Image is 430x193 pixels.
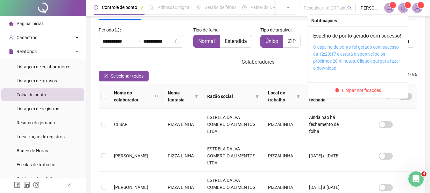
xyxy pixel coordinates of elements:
span: filter [295,88,301,105]
span: 1 [420,3,422,7]
span: pushpin [140,6,144,10]
sup: 1 [405,2,411,8]
td: ESTRELA DALVA COMERCIO ALIMENTOS LTDA [202,109,263,140]
span: Localização de registros [17,134,65,139]
span: instagram [33,182,39,188]
span: filter [194,94,198,98]
span: user-add [9,35,13,40]
span: swap-right [136,39,141,44]
span: Nome fantasia [168,89,192,103]
td: PIZZALINHA [263,109,304,140]
span: ZIP [288,38,296,44]
a: O espelho de ponto foi gerado com sucesso às 12:23:17 e estará disponível pelos próximos 20 minut... [313,45,400,71]
span: Listagem de registros [17,106,59,111]
span: Nome do colaborador [114,89,152,103]
span: search [154,88,160,105]
span: Selecionar todos [111,72,144,79]
button: Selecionar todos [99,71,149,81]
span: Resumo da jornada [17,120,55,125]
span: Folha de ponto [17,92,46,97]
td: PIZZALINHA [263,140,304,172]
iframe: Intercom live chat [408,171,424,187]
span: Painel do DP [250,5,275,10]
a: Espelho de ponto gerado com sucesso! [313,33,401,39]
span: filter [193,88,200,105]
span: sun [196,5,201,10]
span: Colaboradores [242,59,274,65]
span: filter [296,94,300,98]
span: home [9,21,13,26]
td: [DATE] a [DATE] [304,140,355,172]
span: Controle de ponto [102,5,137,10]
span: Listagem de atrasos [17,78,57,83]
span: Ainda não há fechamento de folha [309,115,339,134]
span: Tipo de arquivo [260,26,291,33]
span: facebook [14,182,20,188]
span: filter [254,92,260,101]
span: dashboard [242,5,247,10]
span: search [155,94,159,98]
span: file [9,49,13,54]
span: Listagem de colaboradores [17,64,70,69]
span: 1 [392,3,394,7]
span: Relatório de solicitações [17,176,64,181]
span: search [347,6,352,10]
sup: Atualize o seu contato no menu Meus Dados [418,2,424,8]
img: 71848 [412,3,422,13]
td: PIZZA LINHA [163,109,202,140]
span: Relatórios [17,49,37,54]
td: PIZZA LINHA [163,140,202,172]
span: [PERSON_NAME] [359,4,380,11]
span: check-square [104,74,108,78]
span: Página inicial [17,21,43,26]
span: Admissão digital [158,5,190,10]
span: to [136,39,141,44]
span: left [67,183,72,188]
div: Notificações [311,17,404,24]
span: notification [386,5,392,11]
span: linkedin [24,182,30,188]
span: Local de trabalho [268,89,294,103]
span: ellipsis [286,5,291,10]
span: 4 [421,171,426,176]
span: Normal [198,38,215,44]
span: [PERSON_NAME] [114,185,148,190]
span: filter [255,94,259,98]
span: delete [335,88,339,93]
span: CESAR [114,122,128,127]
span: bell [400,5,406,11]
span: Razão social [207,93,253,100]
span: Único [265,38,278,44]
span: info-circle [115,28,119,32]
span: Cadastros [17,35,37,40]
button: Limpar notificações [332,86,384,94]
span: 1 [407,3,409,7]
span: Escalas de trabalho [17,162,55,167]
span: file-done [149,5,154,10]
span: [PERSON_NAME] [114,153,148,158]
span: Gestão de férias [204,5,236,10]
sup: 1 [390,2,396,8]
span: Período [99,27,114,32]
span: clock-circle [94,5,98,10]
span: Limpar notificações [342,87,381,94]
span: Banco de Horas [17,148,48,153]
th: Última folha fechada [304,84,355,109]
span: Estendida [225,38,247,44]
td: ESTRELA DALVA COMERCIO ALIMENTOS LTDA [202,140,263,172]
span: Tipo de folha [193,26,219,33]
